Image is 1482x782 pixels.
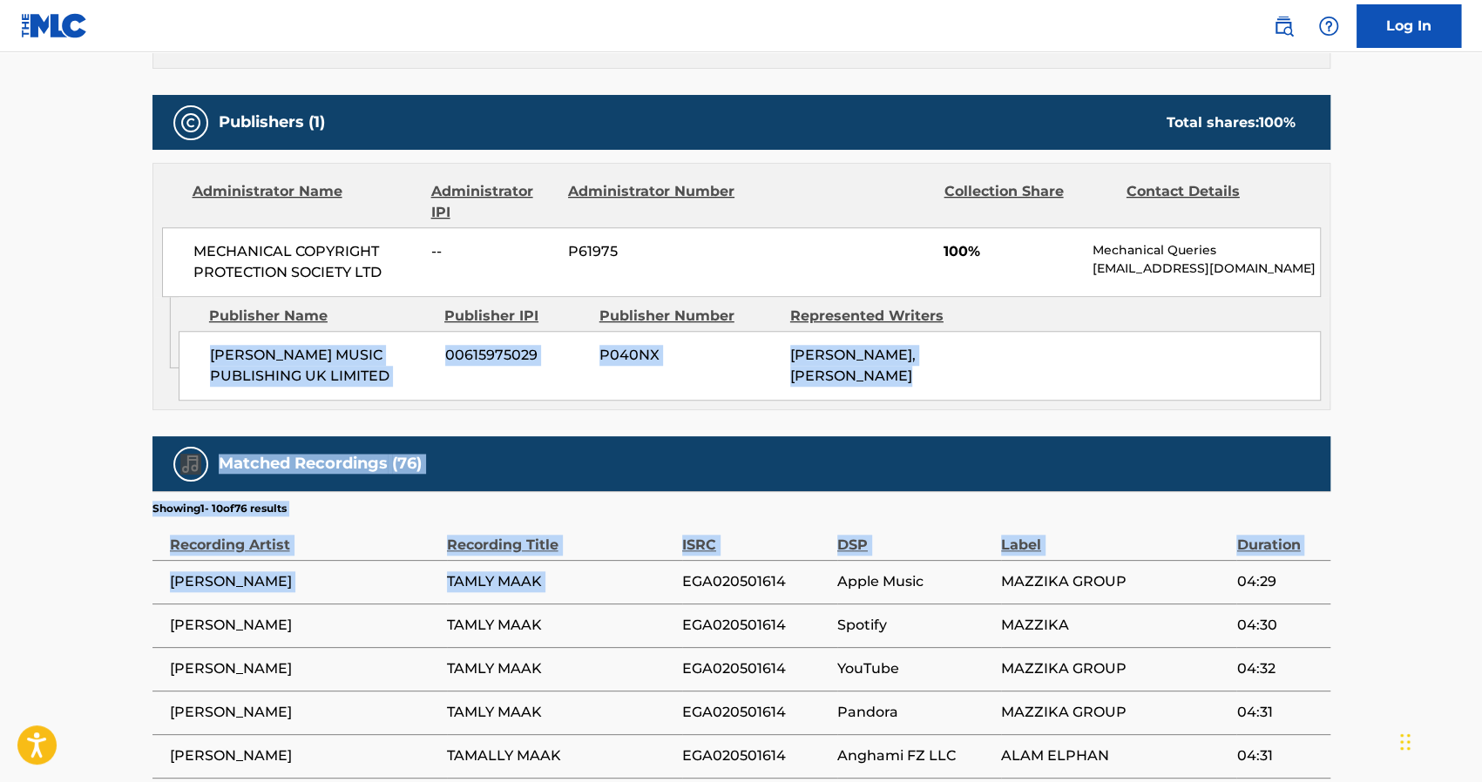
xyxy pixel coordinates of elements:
span: Spotify [837,615,992,636]
span: Pandora [837,702,992,723]
span: EGA020501614 [682,658,829,679]
span: 04:30 [1236,615,1321,636]
a: Log In [1357,4,1461,48]
span: 04:29 [1236,571,1321,592]
span: TAMLY MAAK [447,702,673,723]
span: MAZZIKA GROUP [1001,571,1228,592]
h5: Publishers (1) [219,112,325,132]
a: Public Search [1266,9,1301,44]
span: MECHANICAL COPYRIGHT PROTECTION SOCIETY LTD [193,241,419,283]
span: EGA020501614 [682,702,829,723]
div: Help [1311,9,1346,44]
span: [PERSON_NAME] [170,745,438,766]
span: MAZZIKA [1001,615,1228,636]
span: [PERSON_NAME], [PERSON_NAME] [790,347,916,384]
span: EGA020501614 [682,745,829,766]
img: MLC Logo [21,13,88,38]
span: 04:32 [1236,658,1321,679]
span: MAZZIKA GROUP [1001,702,1228,723]
div: Administrator Number [568,181,737,223]
span: [PERSON_NAME] [170,615,438,636]
div: Administrator Name [193,181,418,223]
span: EGA020501614 [682,571,829,592]
span: Anghami FZ LLC [837,745,992,766]
span: ALAM ELPHAN [1001,745,1228,766]
span: 100 % [1259,114,1296,131]
span: TAMLY MAAK [447,615,673,636]
div: Administrator IPI [431,181,555,223]
span: [PERSON_NAME] [170,571,438,592]
span: -- [431,241,555,262]
p: [EMAIL_ADDRESS][DOMAIN_NAME] [1092,260,1319,278]
span: 00615975029 [445,345,586,366]
img: Publishers [180,112,201,133]
span: MAZZIKA GROUP [1001,658,1228,679]
img: search [1273,16,1294,37]
span: 04:31 [1236,745,1321,766]
div: Recording Title [447,516,673,556]
div: Publisher IPI [444,306,586,327]
p: Showing 1 - 10 of 76 results [152,501,287,516]
div: Represented Writers [790,306,968,327]
div: ISRC [682,516,829,556]
img: Matched Recordings [180,454,201,475]
div: Publisher Name [209,306,431,327]
span: [PERSON_NAME] MUSIC PUBLISHING UK LIMITED [210,345,432,387]
span: [PERSON_NAME] [170,702,438,723]
iframe: Chat Widget [1395,698,1482,782]
span: Apple Music [837,571,992,592]
span: TAMALLY MAAK [447,745,673,766]
div: Label [1001,516,1228,556]
img: help [1318,16,1339,37]
span: 04:31 [1236,702,1321,723]
div: Duration [1236,516,1321,556]
div: Publisher Number [599,306,777,327]
span: YouTube [837,658,992,679]
div: Total shares: [1167,112,1296,133]
p: Mechanical Queries [1092,241,1319,260]
span: TAMLY MAAK [447,658,673,679]
div: Contact Details [1127,181,1296,223]
div: Recording Artist [170,516,438,556]
span: [PERSON_NAME] [170,658,438,679]
span: P040NX [599,345,777,366]
span: EGA020501614 [682,615,829,636]
div: Drag [1400,716,1411,768]
div: DSP [837,516,992,556]
span: P61975 [568,241,737,262]
span: 100% [944,241,1079,262]
span: TAMLY MAAK [447,571,673,592]
h5: Matched Recordings (76) [219,454,422,474]
div: Collection Share [944,181,1113,223]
